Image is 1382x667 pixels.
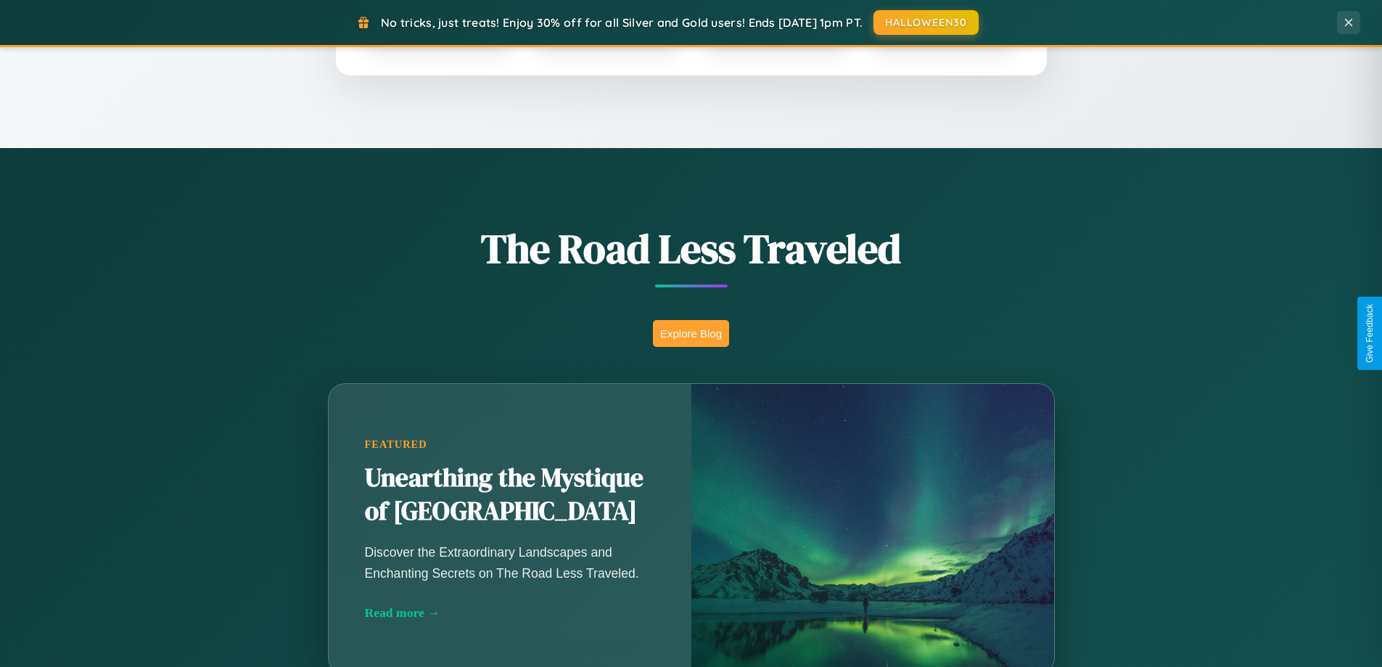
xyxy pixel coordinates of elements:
button: Explore Blog [653,320,729,347]
span: No tricks, just treats! Enjoy 30% off for all Silver and Gold users! Ends [DATE] 1pm PT. [381,15,863,30]
div: Read more → [365,605,655,621]
h1: The Road Less Traveled [256,221,1127,277]
p: Discover the Extraordinary Landscapes and Enchanting Secrets on The Road Less Traveled. [365,542,655,583]
button: HALLOWEEN30 [873,10,979,35]
div: Give Feedback [1365,304,1375,363]
div: Featured [365,438,655,451]
h2: Unearthing the Mystique of [GEOGRAPHIC_DATA] [365,462,655,528]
